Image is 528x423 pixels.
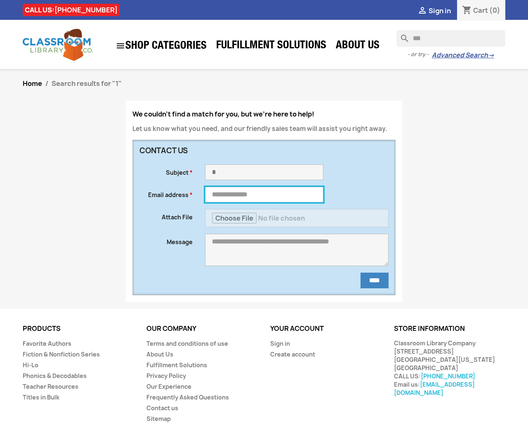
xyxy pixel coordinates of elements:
[488,51,494,59] span: →
[270,350,315,358] a: Create account
[396,30,406,40] i: search
[23,79,42,88] a: Home
[139,147,323,155] h3: Contact us
[429,6,451,15] span: Sign in
[132,125,396,133] p: Let us know what you need, and our friendly sales team will assist you right away.
[417,6,451,15] a:  Sign in
[396,30,505,47] input: Search
[54,5,118,14] a: [PHONE_NUMBER]
[394,339,505,397] div: Classroom Library Company [STREET_ADDRESS] [GEOGRAPHIC_DATA][US_STATE] [GEOGRAPHIC_DATA] CALL US:...
[23,383,78,390] a: Teacher Resources
[23,350,100,358] a: Fiction & Nonfiction Series
[23,340,71,347] a: Favorite Authors
[133,209,199,221] label: Attach File
[133,234,199,246] label: Message
[52,79,122,88] span: Search results for "1"
[146,372,186,380] a: Privacy Policy
[146,325,258,333] p: Our company
[146,350,173,358] a: About Us
[23,372,87,380] a: Phonics & Decodables
[332,38,384,55] a: About Us
[111,37,211,55] a: SHOP CATEGORIES
[133,187,199,199] label: Email address
[489,6,500,15] span: (0)
[23,325,134,333] p: Products
[394,380,475,397] a: [EMAIL_ADDRESS][DOMAIN_NAME]
[115,41,125,51] i: 
[146,415,171,423] a: Sitemap
[146,383,191,390] a: Our Experience
[432,51,494,59] a: Advanced Search→
[421,372,475,380] a: [PHONE_NUMBER]
[23,29,93,61] img: Classroom Library Company
[270,324,324,333] a: Your account
[270,340,290,347] a: Sign in
[132,111,396,118] h4: We couldn't find a match for you, but we're here to help!
[212,38,330,55] a: Fulfillment Solutions
[417,6,427,16] i: 
[473,6,488,15] span: Cart
[462,6,472,16] i: shopping_cart
[394,325,505,333] p: Store information
[146,393,229,401] a: Frequently Asked Questions
[408,50,432,59] span: - or try -
[146,361,207,369] a: Fulfillment Solutions
[23,361,38,369] a: Hi-Lo
[146,404,178,412] a: Contact us
[23,393,59,401] a: Titles in Bulk
[146,340,228,347] a: Terms and conditions of use
[133,164,199,177] label: Subject
[23,4,120,16] div: CALL US:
